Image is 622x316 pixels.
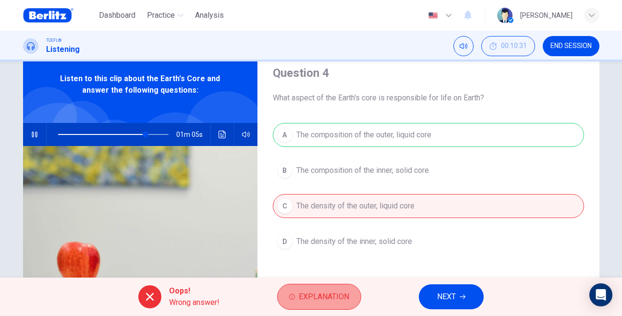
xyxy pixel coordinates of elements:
button: Click to see the audio transcription [215,123,230,146]
div: [PERSON_NAME] [520,10,573,21]
img: en [427,12,439,19]
button: Practice [143,7,187,24]
span: Wrong answer! [169,297,220,308]
button: Explanation [277,284,361,310]
button: 00:10:31 [481,36,535,56]
span: Analysis [195,10,224,21]
span: Practice [147,10,175,21]
button: Analysis [191,7,228,24]
button: END SESSION [543,36,599,56]
button: Dashboard [95,7,139,24]
a: Berlitz Brasil logo [23,6,96,25]
span: 01m 05s [176,123,210,146]
img: Berlitz Brasil logo [23,6,73,25]
h4: Question 4 [273,65,584,81]
img: Profile picture [497,8,512,23]
span: What aspect of the Earth's core is responsible for life on Earth? [273,92,584,104]
span: END SESSION [550,42,592,50]
span: Listen to this clip about the Earth's Core and answer the following questions: [54,73,226,96]
button: NEXT [419,284,484,309]
h1: Listening [46,44,80,55]
span: Dashboard [99,10,135,21]
span: TOEFL® [46,37,61,44]
span: NEXT [437,290,456,304]
span: 00:10:31 [501,42,527,50]
div: Hide [481,36,535,56]
div: Open Intercom Messenger [589,283,612,306]
span: Oops! [169,285,220,297]
span: Explanation [299,290,349,304]
div: Mute [453,36,474,56]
